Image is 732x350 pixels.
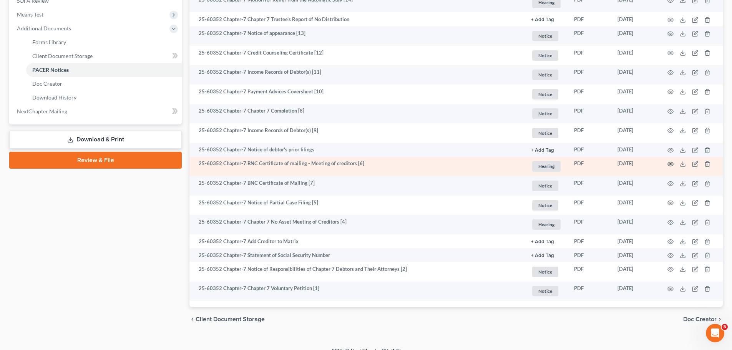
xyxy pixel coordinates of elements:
[611,262,658,282] td: [DATE]
[611,123,658,143] td: [DATE]
[532,219,561,230] span: Hearing
[706,324,724,342] iframe: Intercom live chat
[189,12,525,26] td: 25-60352 Chapter-7 Chapter 7 Trustee's Report of No Distribution
[568,215,611,234] td: PDF
[531,68,562,81] a: Notice
[17,25,71,32] span: Additional Documents
[568,12,611,26] td: PDF
[531,218,562,231] a: Hearing
[189,282,525,301] td: 25-60352 Chapter-7 Chapter 7 Voluntary Petition [1]
[683,316,717,322] span: Doc Creator
[568,85,611,104] td: PDF
[189,104,525,124] td: 25-60352 Chapter-7 Chapter 7 Completion [8]
[189,65,525,85] td: 25-60352 Chapter-7 Income Records of Debtor(s) [11]
[611,157,658,176] td: [DATE]
[189,196,525,215] td: 25-60352 Chapter-7 Notice of Partial Case Filing [5]
[189,316,265,322] button: chevron_left Client Document Storage
[26,63,182,77] a: PACER Notices
[32,53,93,59] span: Client Document Storage
[568,157,611,176] td: PDF
[531,127,562,139] a: Notice
[717,316,723,322] i: chevron_right
[611,196,658,215] td: [DATE]
[26,91,182,105] a: Download History
[189,262,525,282] td: 25-60352 Chapter-7 Notice of Responsibilities of Chapter 7 Debtors and Their Attorneys [2]
[568,65,611,85] td: PDF
[531,49,562,62] a: Notice
[532,161,561,171] span: Hearing
[9,131,182,149] a: Download & Print
[32,94,76,101] span: Download History
[9,152,182,169] a: Review & File
[531,239,554,244] button: + Add Tag
[189,316,196,322] i: chevron_left
[189,215,525,234] td: 25-60352 Chapter-7 Chapter 7 No Asset Meeting of Creditors [4]
[722,324,728,330] span: 5
[568,143,611,157] td: PDF
[531,199,562,212] a: Notice
[189,46,525,65] td: 25-60352 Chapter-7 Credit Counseling Certificate [12]
[531,179,562,192] a: Notice
[568,46,611,65] td: PDF
[611,46,658,65] td: [DATE]
[568,248,611,262] td: PDF
[531,265,562,278] a: Notice
[189,143,525,157] td: 25-60352 Chapter-7 Notice of debtor's prior filings
[568,123,611,143] td: PDF
[611,215,658,234] td: [DATE]
[532,70,558,80] span: Notice
[26,35,182,49] a: Forms Library
[568,176,611,196] td: PDF
[531,148,554,153] button: + Add Tag
[189,85,525,104] td: 25-60352 Chapter-7 Payment Advices Coversheet [10]
[531,238,562,245] a: + Add Tag
[532,128,558,138] span: Notice
[189,123,525,143] td: 25-60352 Chapter-7 Income Records of Debtor(s) [9]
[531,146,562,153] a: + Add Tag
[568,104,611,124] td: PDF
[611,282,658,301] td: [DATE]
[189,157,525,176] td: 25-60352 Chapter-7 BNC Certificate of mailing - Meeting of creditors [6]
[568,262,611,282] td: PDF
[32,66,69,73] span: PACER Notices
[531,107,562,120] a: Notice
[611,248,658,262] td: [DATE]
[532,286,558,296] span: Notice
[611,12,658,26] td: [DATE]
[611,104,658,124] td: [DATE]
[531,30,562,42] a: Notice
[568,234,611,248] td: PDF
[531,16,562,23] a: + Add Tag
[189,26,525,46] td: 25-60352 Chapter-7 Notice of appearance [13]
[611,176,658,196] td: [DATE]
[531,17,554,22] button: + Add Tag
[568,282,611,301] td: PDF
[611,234,658,248] td: [DATE]
[32,80,62,87] span: Doc Creator
[611,26,658,46] td: [DATE]
[531,252,562,259] a: + Add Tag
[531,88,562,101] a: Notice
[568,196,611,215] td: PDF
[683,316,723,322] button: Doc Creator chevron_right
[532,267,558,277] span: Notice
[532,108,558,119] span: Notice
[26,49,182,63] a: Client Document Storage
[531,160,562,173] a: Hearing
[17,11,43,18] span: Means Test
[189,234,525,248] td: 25-60352 Chapter-7 Add Creditor to Matrix
[32,39,66,45] span: Forms Library
[189,248,525,262] td: 25-60352 Chapter-7 Statement of Social Security Number
[532,31,558,41] span: Notice
[17,108,67,114] span: NextChapter Mailing
[532,181,558,191] span: Notice
[531,285,562,297] a: Notice
[532,89,558,100] span: Notice
[611,85,658,104] td: [DATE]
[611,143,658,157] td: [DATE]
[11,105,182,118] a: NextChapter Mailing
[531,253,554,258] button: + Add Tag
[611,65,658,85] td: [DATE]
[196,316,265,322] span: Client Document Storage
[532,50,558,61] span: Notice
